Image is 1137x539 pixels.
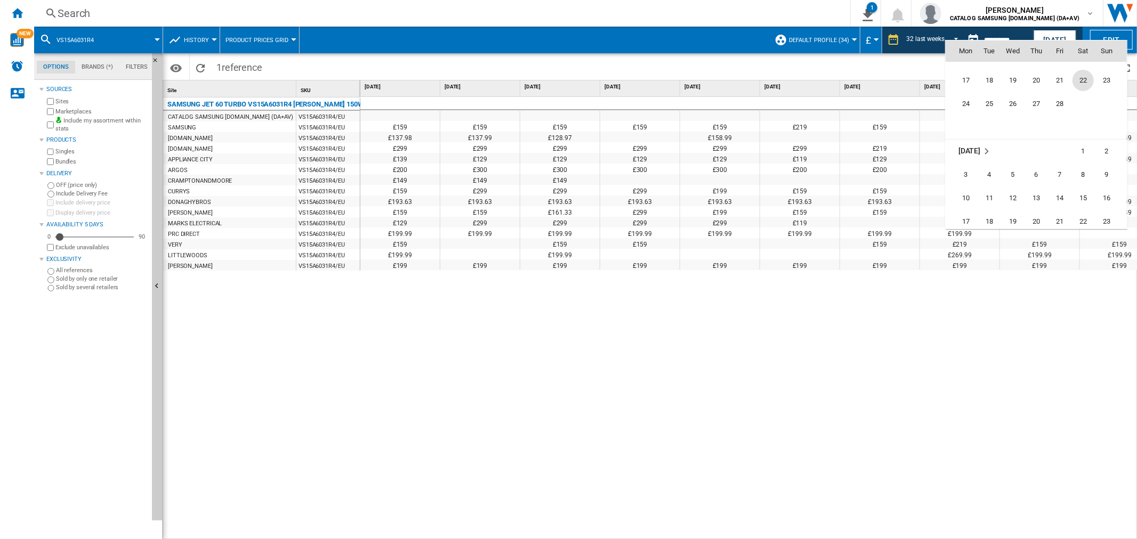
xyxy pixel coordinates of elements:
[946,186,1127,210] tr: Week 3
[1073,141,1094,162] span: 1
[1071,163,1095,186] td: Saturday March 8 2025
[1073,70,1094,91] span: 22
[979,211,1000,232] span: 18
[1096,187,1117,209] span: 16
[978,210,1001,233] td: Tuesday March 18 2025
[1095,69,1127,92] td: Sunday February 23 2025
[979,93,1000,115] span: 25
[1002,211,1023,232] span: 19
[1096,141,1117,162] span: 2
[1096,164,1117,185] span: 9
[1001,210,1025,233] td: Wednesday March 19 2025
[1002,93,1023,115] span: 26
[1002,70,1023,91] span: 19
[1071,140,1095,164] td: Saturday March 1 2025
[1048,69,1071,92] td: Friday February 21 2025
[1001,163,1025,186] td: Wednesday March 5 2025
[1049,211,1070,232] span: 21
[1026,93,1047,115] span: 27
[978,69,1001,92] td: Tuesday February 18 2025
[955,70,977,91] span: 17
[978,163,1001,186] td: Tuesday March 4 2025
[946,92,1127,116] tr: Week 5
[1073,211,1094,232] span: 22
[1025,40,1048,62] th: Thu
[946,140,1127,164] tr: Week 1
[1026,187,1047,209] span: 13
[955,93,977,115] span: 24
[1095,186,1127,210] td: Sunday March 16 2025
[1095,40,1127,62] th: Sun
[1048,163,1071,186] td: Friday March 7 2025
[955,187,977,209] span: 10
[946,163,978,186] td: Monday March 3 2025
[1049,93,1070,115] span: 28
[1096,211,1117,232] span: 23
[946,116,1127,140] tr: Week undefined
[1095,163,1127,186] td: Sunday March 9 2025
[1048,210,1071,233] td: Friday March 21 2025
[1026,164,1047,185] span: 6
[1048,92,1071,116] td: Friday February 28 2025
[1049,187,1070,209] span: 14
[1071,210,1095,233] td: Saturday March 22 2025
[1048,40,1071,62] th: Fri
[946,140,1025,164] td: March 2025
[1001,92,1025,116] td: Wednesday February 26 2025
[1095,210,1127,233] td: Sunday March 23 2025
[946,163,1127,186] tr: Week 2
[1049,70,1070,91] span: 21
[1096,70,1117,91] span: 23
[1026,211,1047,232] span: 20
[955,164,977,185] span: 3
[979,70,1000,91] span: 18
[1071,69,1095,92] td: Saturday February 22 2025
[1025,69,1048,92] td: Thursday February 20 2025
[946,92,978,116] td: Monday February 24 2025
[1048,186,1071,210] td: Friday March 14 2025
[1071,40,1095,62] th: Sat
[1025,210,1048,233] td: Thursday March 20 2025
[1073,187,1094,209] span: 15
[946,40,1127,228] md-calendar: Calendar
[955,211,977,232] span: 17
[1095,140,1127,164] td: Sunday March 2 2025
[979,164,1000,185] span: 4
[1025,186,1048,210] td: Thursday March 13 2025
[978,40,1001,62] th: Tue
[978,92,1001,116] td: Tuesday February 25 2025
[946,69,1127,92] tr: Week 4
[1025,163,1048,186] td: Thursday March 6 2025
[946,186,978,210] td: Monday March 10 2025
[1002,187,1023,209] span: 12
[946,210,978,233] td: Monday March 17 2025
[1025,92,1048,116] td: Thursday February 27 2025
[1049,164,1070,185] span: 7
[1073,164,1094,185] span: 8
[1001,186,1025,210] td: Wednesday March 12 2025
[1026,70,1047,91] span: 20
[1001,69,1025,92] td: Wednesday February 19 2025
[946,69,978,92] td: Monday February 17 2025
[1001,40,1025,62] th: Wed
[1002,164,1023,185] span: 5
[946,40,978,62] th: Mon
[1071,186,1095,210] td: Saturday March 15 2025
[958,146,980,155] span: [DATE]
[946,210,1127,233] tr: Week 4
[978,186,1001,210] td: Tuesday March 11 2025
[979,187,1000,209] span: 11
